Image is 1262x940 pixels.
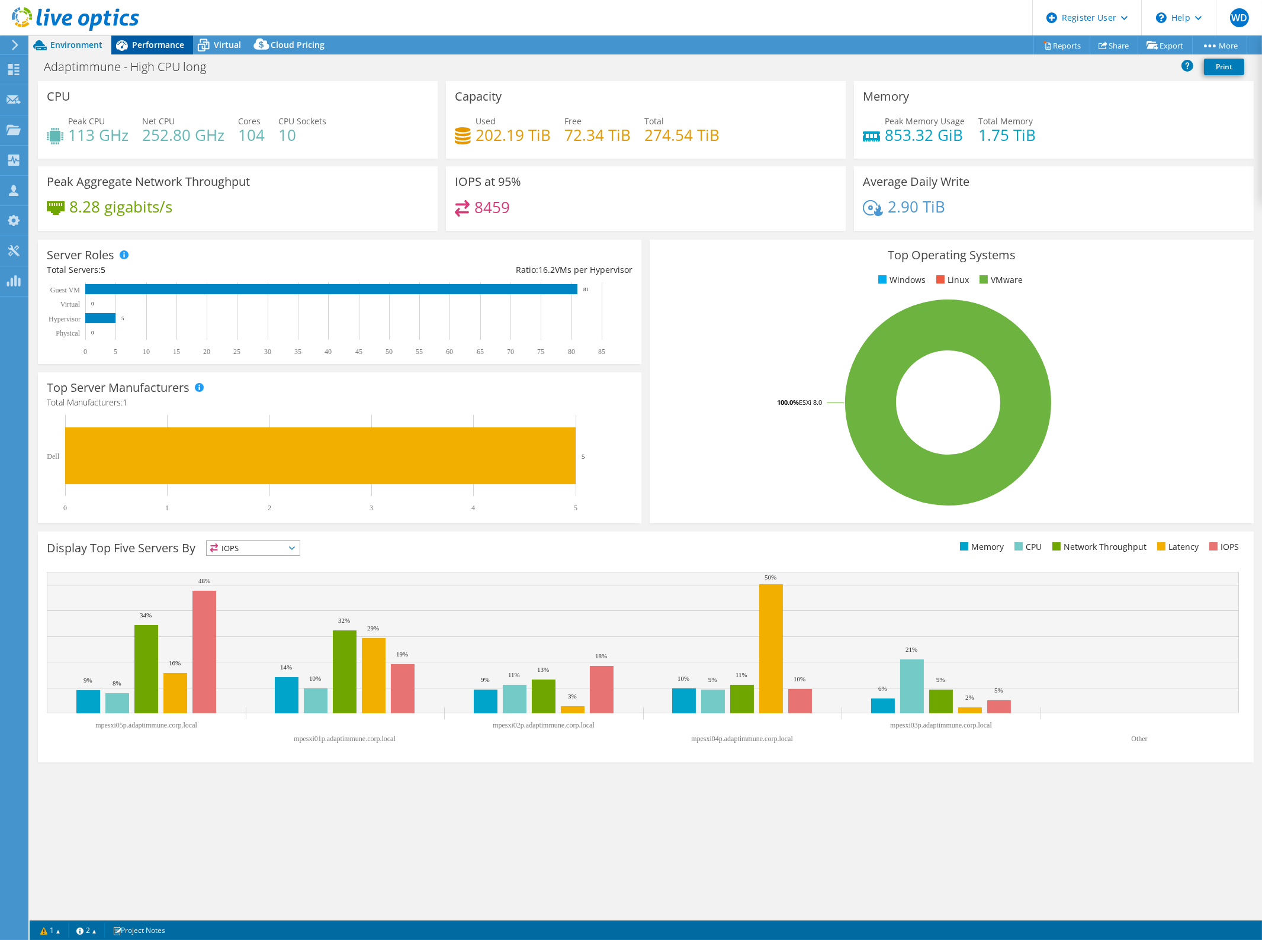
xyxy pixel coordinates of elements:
[471,504,475,512] text: 4
[370,504,373,512] text: 3
[142,128,224,141] h4: 252.80 GHz
[309,675,321,682] text: 10%
[863,90,909,103] h3: Memory
[203,347,210,356] text: 20
[264,347,271,356] text: 30
[1049,540,1147,553] li: Network Throughput
[777,398,799,407] tspan: 100.0%
[905,646,917,653] text: 21%
[1204,59,1244,75] a: Print
[644,115,664,127] span: Total
[1192,36,1247,54] a: More
[537,347,544,356] text: 75
[765,574,776,581] text: 50%
[47,452,59,461] text: Dell
[508,671,520,678] text: 11%
[568,347,575,356] text: 80
[936,676,945,683] text: 9%
[1206,540,1239,553] li: IOPS
[132,39,184,50] span: Performance
[890,721,992,729] text: mpesxi03p.adaptimmune.corp.local
[91,330,94,336] text: 0
[396,651,408,658] text: 19%
[367,624,379,632] text: 29%
[1090,36,1138,54] a: Share
[294,347,301,356] text: 35
[47,396,632,409] h4: Total Manufacturers:
[481,676,490,683] text: 9%
[875,273,926,286] li: Windows
[50,286,80,294] text: Guest VM
[69,200,172,213] h4: 8.28 gigabits/s
[386,347,393,356] text: 50
[325,347,332,356] text: 40
[214,39,241,50] span: Virtual
[47,381,190,394] h3: Top Server Manufacturers
[84,677,92,684] text: 9%
[598,347,605,356] text: 85
[794,675,805,683] text: 10%
[114,347,117,356] text: 5
[1011,540,1042,553] li: CPU
[50,39,102,50] span: Environment
[1156,12,1167,23] svg: \n
[271,39,325,50] span: Cloud Pricing
[268,504,271,512] text: 2
[476,115,496,127] span: Used
[238,115,261,127] span: Cores
[340,263,633,276] div: Ratio: VMs per Hypervisor
[68,128,129,141] h4: 113 GHz
[888,200,945,213] h4: 2.90 TiB
[455,175,521,188] h3: IOPS at 95%
[574,504,577,512] text: 5
[278,128,326,141] h4: 10
[957,540,1004,553] li: Memory
[68,115,105,127] span: Peak CPU
[280,664,292,671] text: 14%
[142,115,175,127] span: Net CPU
[564,115,582,127] span: Free
[799,398,822,407] tspan: ESXi 8.0
[91,301,94,307] text: 0
[885,115,965,127] span: Peak Memory Usage
[644,128,720,141] h4: 274.54 TiB
[994,687,1003,694] text: 5%
[84,347,87,356] text: 0
[1033,36,1090,54] a: Reports
[659,249,1244,262] h3: Top Operating Systems
[507,347,514,356] text: 70
[446,347,453,356] text: 60
[416,347,423,356] text: 55
[49,315,81,323] text: Hypervisor
[691,735,793,743] text: mpesxi04p.adaptimmune.corp.local
[207,541,300,555] span: IOPS
[233,347,240,356] text: 25
[165,504,169,512] text: 1
[68,923,105,938] a: 2
[47,249,114,262] h3: Server Roles
[47,175,250,188] h3: Peak Aggregate Network Throughput
[47,263,340,276] div: Total Servers:
[978,128,1036,141] h4: 1.75 TiB
[965,694,974,701] text: 2%
[113,680,121,687] text: 8%
[582,453,585,460] text: 5
[238,128,265,141] h4: 104
[978,115,1033,127] span: Total Memory
[1230,8,1249,27] span: WD
[476,128,551,141] h4: 202.19 TiB
[63,504,67,512] text: 0
[1138,36,1193,54] a: Export
[56,329,80,337] text: Physical
[338,617,350,624] text: 32%
[60,300,81,308] text: Virtual
[143,347,150,356] text: 10
[977,273,1023,286] li: VMware
[95,721,197,729] text: mpesxi05p.adaptimmune.corp.local
[32,923,69,938] a: 1
[355,347,362,356] text: 45
[568,693,577,700] text: 3%
[101,264,105,275] span: 5
[104,923,174,938] a: Project Notes
[474,201,510,214] h4: 8459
